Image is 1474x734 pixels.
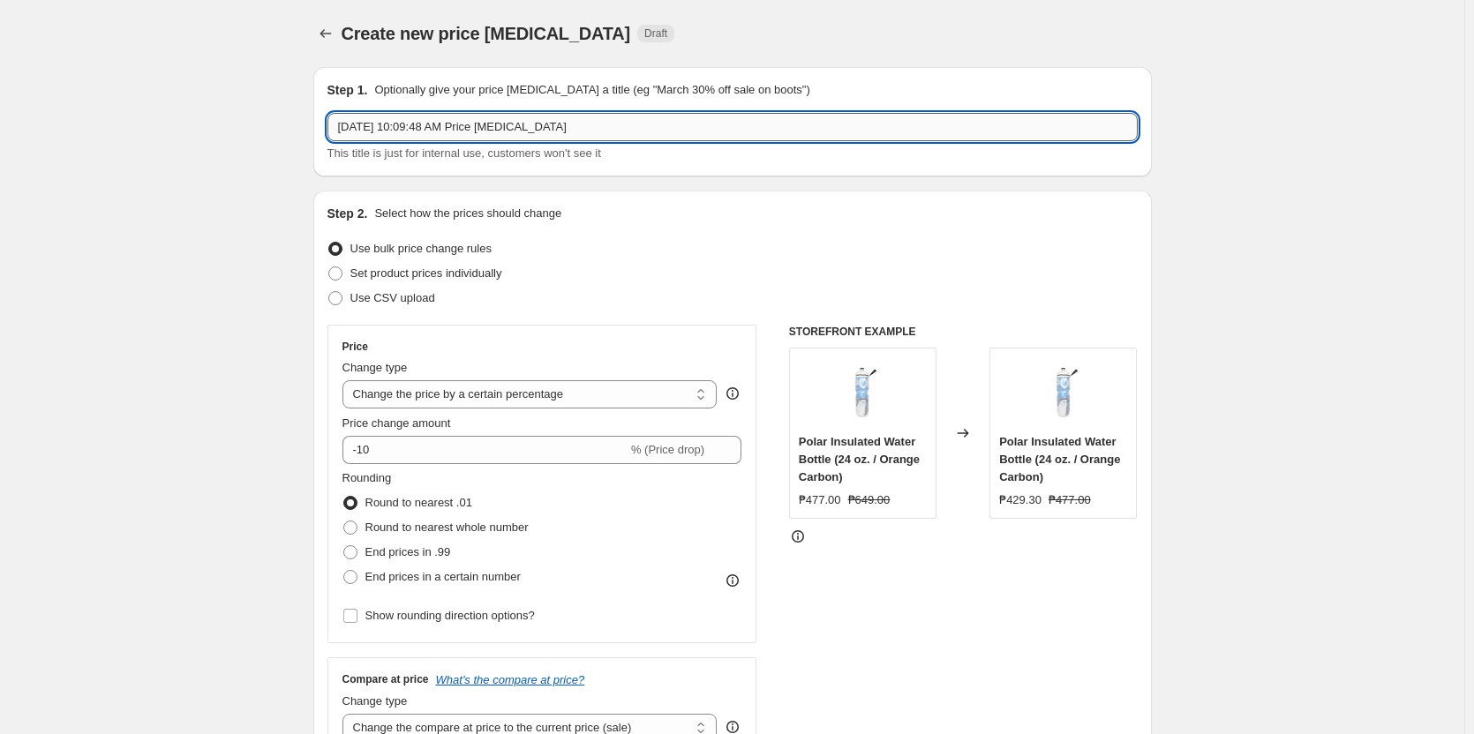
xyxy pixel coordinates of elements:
div: ₱429.30 [999,491,1042,509]
p: Optionally give your price [MEDICAL_DATA] a title (eg "March 30% off sale on boots") [374,81,809,99]
div: help [724,385,741,402]
span: Change type [342,694,408,708]
strike: ₱477.00 [1049,491,1091,509]
h6: STOREFRONT EXAMPLE [789,325,1138,339]
img: 174437_a_80x.jpg [827,357,898,428]
input: -15 [342,436,628,464]
strike: ₱649.00 [848,491,891,509]
span: Use CSV upload [350,291,435,304]
h3: Price [342,340,368,354]
span: This title is just for internal use, customers won't see it [327,146,601,160]
span: Draft [644,26,667,41]
img: 174437_a_80x.jpg [1028,357,1099,428]
h2: Step 2. [327,205,368,222]
div: ₱477.00 [799,491,841,509]
span: Use bulk price change rules [350,242,492,255]
span: End prices in a certain number [365,570,521,583]
span: Round to nearest whole number [365,521,529,534]
span: Create new price [MEDICAL_DATA] [342,24,631,43]
h2: Step 1. [327,81,368,99]
span: Polar Insulated Water Bottle (24 oz. / Orange Carbon) [799,435,920,483]
button: Price change jobs [313,21,338,46]
span: Show rounding direction options? [365,609,535,622]
span: Polar Insulated Water Bottle (24 oz. / Orange Carbon) [999,435,1120,483]
h3: Compare at price [342,672,429,686]
span: % (Price drop) [631,443,704,456]
span: Rounding [342,471,392,484]
p: Select how the prices should change [374,205,561,222]
span: Round to nearest .01 [365,496,472,509]
span: End prices in .99 [365,545,451,558]
span: Set product prices individually [350,266,502,280]
input: 30% off holiday sale [327,113,1138,141]
button: What's the compare at price? [436,673,585,686]
span: Price change amount [342,416,451,430]
span: Change type [342,361,408,374]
